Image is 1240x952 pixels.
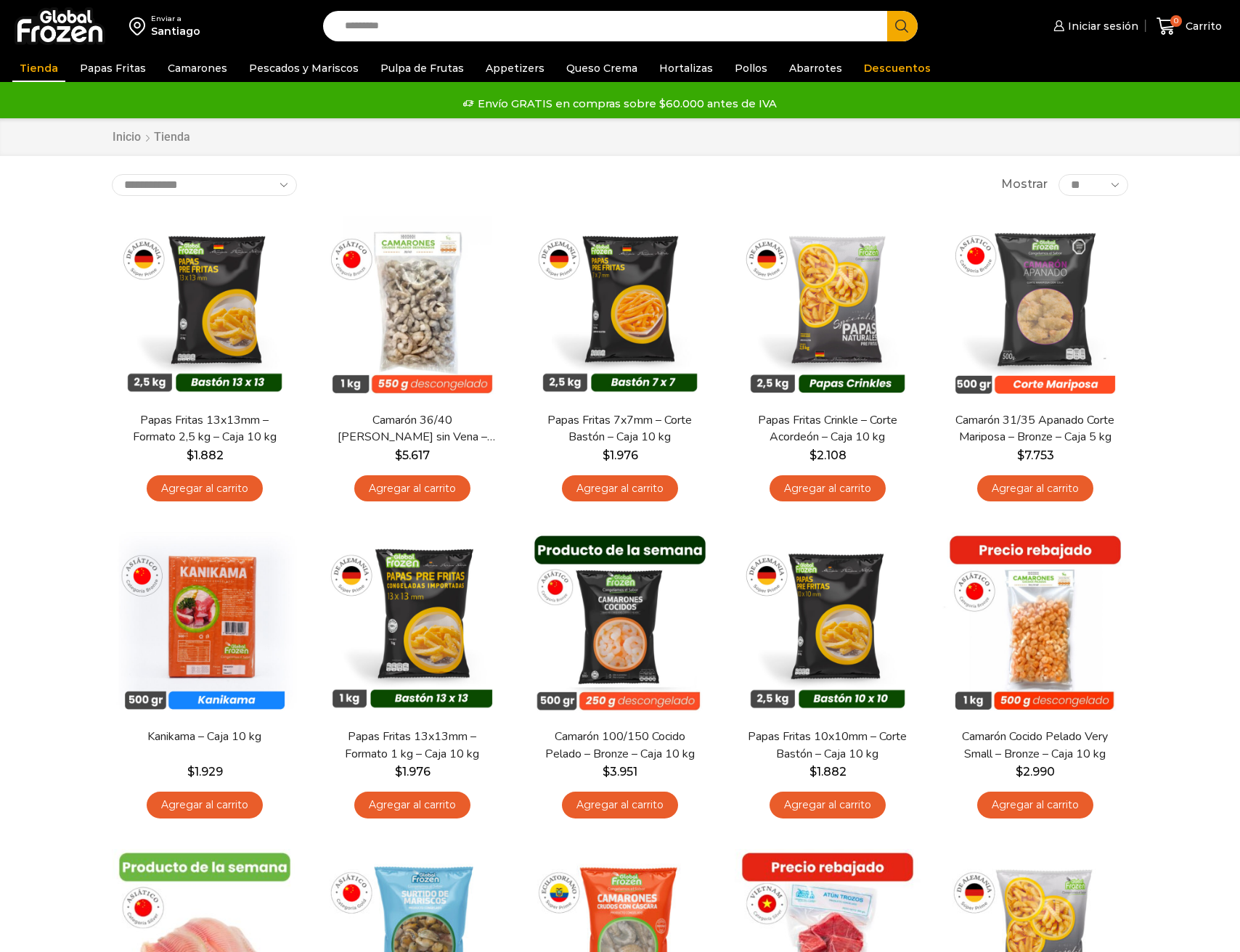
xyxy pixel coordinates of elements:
[1064,19,1138,33] span: Iniciar sesión
[857,54,938,82] a: Descuentos
[1050,12,1138,41] a: Iniciar sesión
[151,14,200,24] div: Enviar a
[112,129,190,146] nav: Breadcrumb
[395,765,402,779] span: $
[242,54,366,82] a: Pescados y Mariscos
[1017,448,1024,462] span: $
[373,54,471,82] a: Pulpa de Frutas
[1170,15,1182,27] span: 0
[727,54,775,82] a: Pollos
[1016,765,1055,779] bdi: 2.990
[537,412,703,446] a: Papas Fritas 7x7mm – Corte Bastón – Caja 10 kg
[395,448,430,462] bdi: 5.617
[1016,765,1023,779] span: $
[1001,176,1048,193] span: Mostrar
[187,448,194,462] span: $
[187,448,224,462] bdi: 1.882
[12,54,65,82] a: Tienda
[151,24,200,38] div: Santiago
[603,448,638,462] bdi: 1.976
[187,765,223,779] bdi: 1.929
[354,792,470,818] a: Agregar al carrito: “Papas Fritas 13x13mm - Formato 1 kg - Caja 10 kg”
[395,448,402,462] span: $
[395,765,431,779] bdi: 1.976
[744,729,911,762] a: Papas Fritas 10x10mm – Corte Bastón – Caja 10 kg
[562,475,678,502] a: Agregar al carrito: “Papas Fritas 7x7mm - Corte Bastón - Caja 10 kg”
[782,54,849,82] a: Abarrotes
[977,475,1093,502] a: Agregar al carrito: “Camarón 31/35 Apanado Corte Mariposa - Bronze - Caja 5 kg”
[1017,448,1054,462] bdi: 7.753
[73,54,153,82] a: Papas Fritas
[121,729,288,745] a: Kanikama – Caja 10 kg
[112,129,142,146] a: Inicio
[354,475,470,502] a: Agregar al carrito: “Camarón 36/40 Crudo Pelado sin Vena - Bronze - Caja 10 kg”
[770,475,886,502] a: Agregar al carrito: “Papas Fritas Crinkle - Corte Acordeón - Caja 10 kg”
[121,412,288,446] a: Papas Fritas 13x13mm – Formato 2,5 kg – Caja 10 kg
[112,174,297,196] select: Pedido de la tienda
[952,729,1119,762] a: Camarón Cocido Pelado Very Small – Bronze – Caja 10 kg
[809,765,817,779] span: $
[603,765,637,779] bdi: 3.951
[603,448,610,462] span: $
[147,475,263,502] a: Agregar al carrito: “Papas Fritas 13x13mm - Formato 2,5 kg - Caja 10 kg”
[770,792,886,818] a: Agregar al carrito: “Papas Fritas 10x10mm - Corte Bastón - Caja 10 kg”
[1182,19,1222,33] span: Carrito
[160,54,234,82] a: Camarones
[952,412,1119,446] a: Camarón 31/35 Apanado Corte Mariposa – Bronze – Caja 5 kg
[478,54,552,82] a: Appetizers
[652,54,720,82] a: Hortalizas
[744,412,911,446] a: Papas Fritas Crinkle – Corte Acordeón – Caja 10 kg
[887,11,918,41] button: Search button
[809,765,847,779] bdi: 1.882
[809,448,817,462] span: $
[329,412,496,446] a: Camarón 36/40 [PERSON_NAME] sin Vena – Bronze – Caja 10 kg
[559,54,645,82] a: Queso Crema
[187,765,195,779] span: $
[977,792,1093,818] a: Agregar al carrito: “Camarón Cocido Pelado Very Small - Bronze - Caja 10 kg”
[537,729,703,762] a: Camarón 100/150 Cocido Pelado – Bronze – Caja 10 kg
[603,765,610,779] span: $
[154,130,190,144] h1: Tienda
[329,729,496,762] a: Papas Fritas 13x13mm – Formato 1 kg – Caja 10 kg
[129,14,151,38] img: address-field-icon.svg
[562,792,678,818] a: Agregar al carrito: “Camarón 100/150 Cocido Pelado - Bronze - Caja 10 kg”
[1153,9,1225,44] a: 0 Carrito
[809,448,847,462] bdi: 2.108
[147,792,263,818] a: Agregar al carrito: “Kanikama – Caja 10 kg”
